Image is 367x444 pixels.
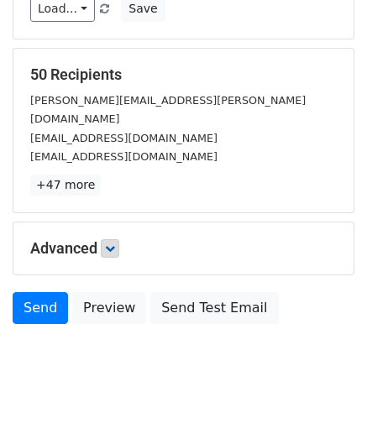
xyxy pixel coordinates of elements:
iframe: Chat Widget [283,363,367,444]
a: Send Test Email [150,292,278,324]
small: [EMAIL_ADDRESS][DOMAIN_NAME] [30,150,218,163]
small: [PERSON_NAME][EMAIL_ADDRESS][PERSON_NAME][DOMAIN_NAME] [30,94,306,126]
a: +47 more [30,175,101,196]
h5: 50 Recipients [30,65,337,84]
h5: Advanced [30,239,337,258]
a: Send [13,292,68,324]
a: Preview [72,292,146,324]
small: [EMAIL_ADDRESS][DOMAIN_NAME] [30,132,218,144]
